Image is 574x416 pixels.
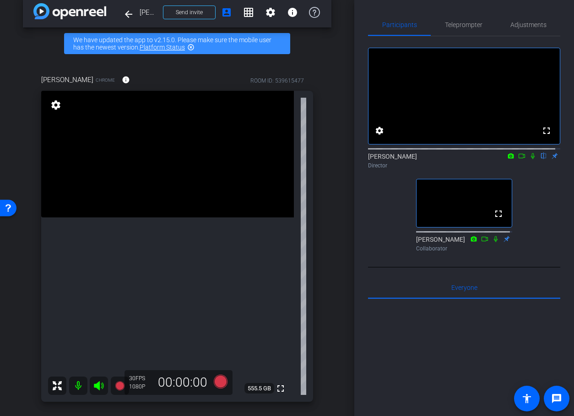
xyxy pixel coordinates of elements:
[287,7,298,18] mat-icon: info
[129,375,152,382] div: 30
[510,22,547,28] span: Adjustments
[493,208,504,219] mat-icon: fullscreen
[538,151,549,160] mat-icon: flip
[163,6,216,19] button: Send invite
[551,393,562,404] mat-icon: message
[243,7,254,18] mat-icon: grid_on
[265,7,276,18] mat-icon: settings
[541,125,552,136] mat-icon: fullscreen
[96,77,115,83] span: Chrome
[140,3,157,22] span: [PERSON_NAME] (LZSB) Recording Session for EACG-25009 All Hands Marketing Message
[64,33,290,54] div: We have updated the app to v2.15.0. Please make sure the mobile user has the newest version.
[521,393,532,404] mat-icon: accessibility
[123,9,134,20] mat-icon: arrow_back
[33,3,106,19] img: app-logo
[368,161,560,170] div: Director
[221,7,232,18] mat-icon: account_box
[250,77,304,85] div: ROOM ID: 539615477
[368,152,560,170] div: [PERSON_NAME]
[129,383,152,390] div: 1080P
[49,100,62,111] mat-icon: settings
[135,375,145,382] span: FPS
[122,76,130,84] mat-icon: info
[382,22,417,28] span: Participants
[41,75,93,85] span: [PERSON_NAME]
[445,22,482,28] span: Teleprompter
[187,44,195,51] mat-icon: highlight_off
[140,44,185,51] a: Platform Status
[176,9,203,16] span: Send invite
[374,125,385,136] mat-icon: settings
[152,375,213,390] div: 00:00:00
[244,383,274,394] span: 555.5 GB
[416,244,512,253] div: Collaborator
[416,235,512,253] div: [PERSON_NAME]
[451,284,477,291] span: Everyone
[275,383,286,394] mat-icon: fullscreen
